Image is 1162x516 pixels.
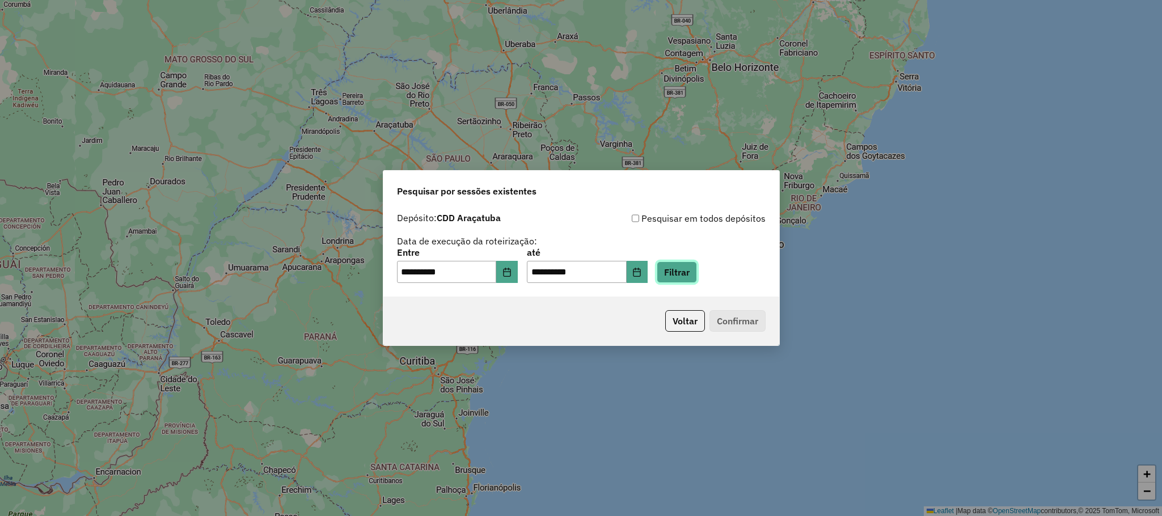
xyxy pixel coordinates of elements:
button: Filtrar [657,261,697,283]
label: Data de execução da roteirização: [397,234,537,248]
div: Pesquisar em todos depósitos [581,212,766,225]
button: Choose Date [627,261,648,284]
label: Depósito: [397,211,501,225]
button: Voltar [665,310,705,332]
strong: CDD Araçatuba [437,212,501,223]
span: Pesquisar por sessões existentes [397,184,536,198]
label: até [527,246,648,259]
label: Entre [397,246,518,259]
button: Choose Date [496,261,518,284]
